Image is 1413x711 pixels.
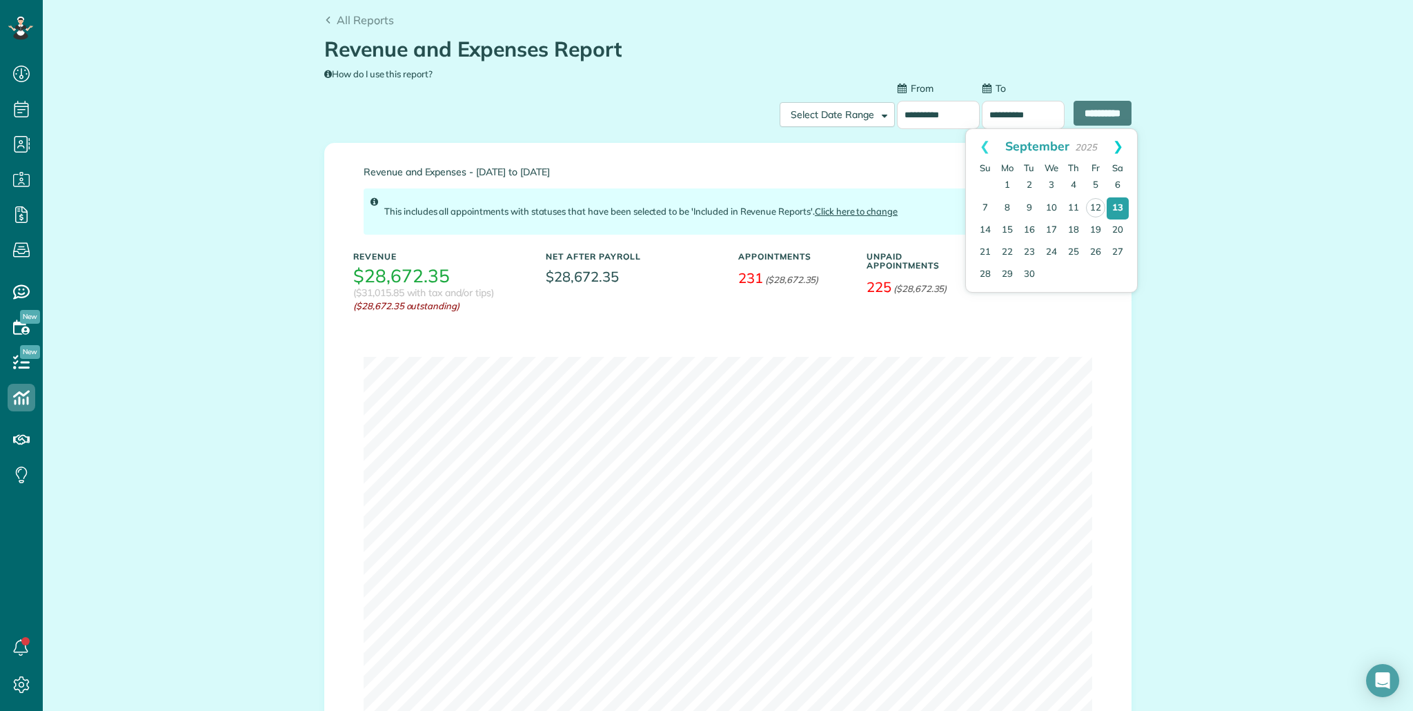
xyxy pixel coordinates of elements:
span: Friday [1091,162,1100,173]
a: 5 [1085,175,1107,197]
span: Monday [1001,162,1014,173]
a: 9 [1018,197,1040,220]
h1: Revenue and Expenses Report [324,38,1121,61]
h5: Revenue [353,252,525,261]
a: How do I use this report? [324,68,433,79]
a: 24 [1040,242,1063,264]
a: 19 [1085,220,1107,242]
h5: Net After Payroll [546,252,641,261]
a: 1 [996,175,1018,197]
a: 4 [1063,175,1085,197]
span: New [20,310,40,324]
a: 2 [1018,175,1040,197]
a: 23 [1018,242,1040,264]
span: Saturday [1112,162,1123,173]
span: Thursday [1068,162,1079,173]
a: 7 [974,197,996,220]
a: 16 [1018,220,1040,242]
a: 28 [974,264,996,286]
label: To [982,81,1006,95]
a: 25 [1063,242,1085,264]
a: 3 [1040,175,1063,197]
label: From [897,81,933,95]
button: Select Date Range [780,102,895,127]
a: 30 [1018,264,1040,286]
a: 26 [1085,242,1107,264]
h5: Appointments [738,252,846,261]
a: 14 [974,220,996,242]
h3: $28,672.35 [353,266,450,286]
a: 18 [1063,220,1085,242]
span: Revenue and Expenses - [DATE] to [DATE] [364,167,1092,177]
a: 8 [996,197,1018,220]
em: ($28,672.35) [893,283,947,294]
a: 11 [1063,197,1085,220]
a: 12 [1086,198,1105,217]
a: 17 [1040,220,1063,242]
span: 2025 [1075,142,1097,153]
span: Select Date Range [791,108,874,121]
span: All Reports [337,13,394,27]
h3: ($31,015.85 with tax and/or tips) [353,288,494,298]
a: 22 [996,242,1018,264]
span: This includes all appointments with statuses that have been selected to be 'Included in Revenue R... [384,206,898,217]
a: Prev [966,129,1004,164]
div: Open Intercom Messenger [1366,664,1399,697]
a: 21 [974,242,996,264]
em: ($28,672.35) [765,274,819,285]
a: 29 [996,264,1018,286]
h5: Unpaid Appointments [867,252,974,270]
a: 27 [1107,242,1129,264]
span: September [1005,138,1069,153]
span: Wednesday [1045,162,1058,173]
span: $28,672.35 [546,266,718,286]
a: 15 [996,220,1018,242]
span: 231 [738,269,763,286]
span: New [20,345,40,359]
a: All Reports [324,12,394,28]
a: 20 [1107,220,1129,242]
a: 10 [1040,197,1063,220]
span: Sunday [980,162,991,173]
span: Tuesday [1024,162,1034,173]
a: 6 [1107,175,1129,197]
em: ($28,672.35 outstanding) [353,300,525,313]
a: Click here to change [815,206,898,217]
a: 13 [1107,197,1129,220]
span: 225 [867,278,891,295]
a: Next [1099,129,1137,164]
